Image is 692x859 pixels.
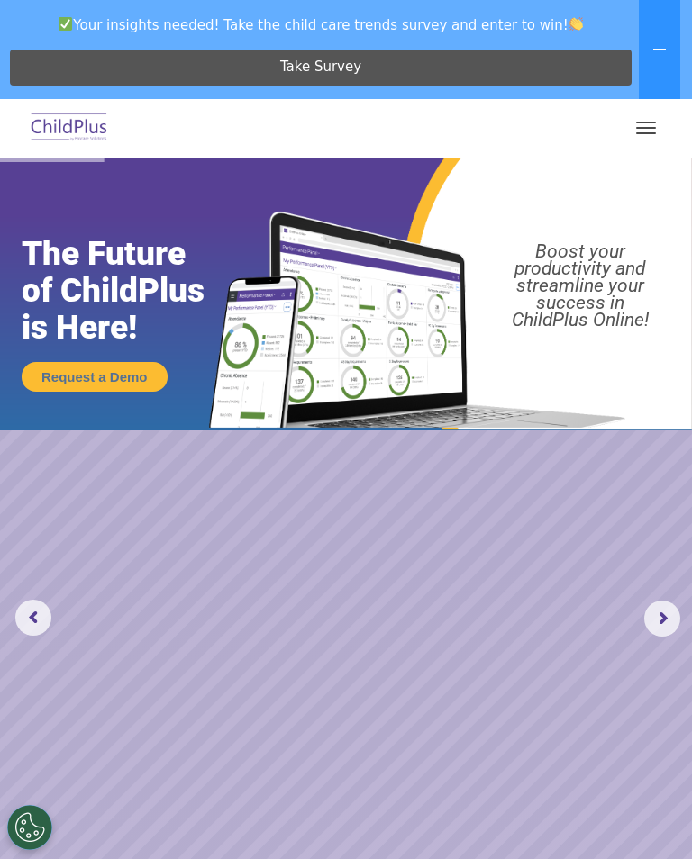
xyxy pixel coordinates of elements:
[569,17,583,31] img: 👏
[10,50,632,86] a: Take Survey
[22,362,168,392] a: Request a Demo
[59,17,72,31] img: ✅
[7,7,635,42] span: Your insights needed! Take the child care trends survey and enter to win!
[478,243,682,329] rs-layer: Boost your productivity and streamline your success in ChildPlus Online!
[7,805,52,850] button: Cookies Settings
[280,51,361,83] span: Take Survey
[22,235,242,346] rs-layer: The Future of ChildPlus is Here!
[27,107,112,149] img: ChildPlus by Procare Solutions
